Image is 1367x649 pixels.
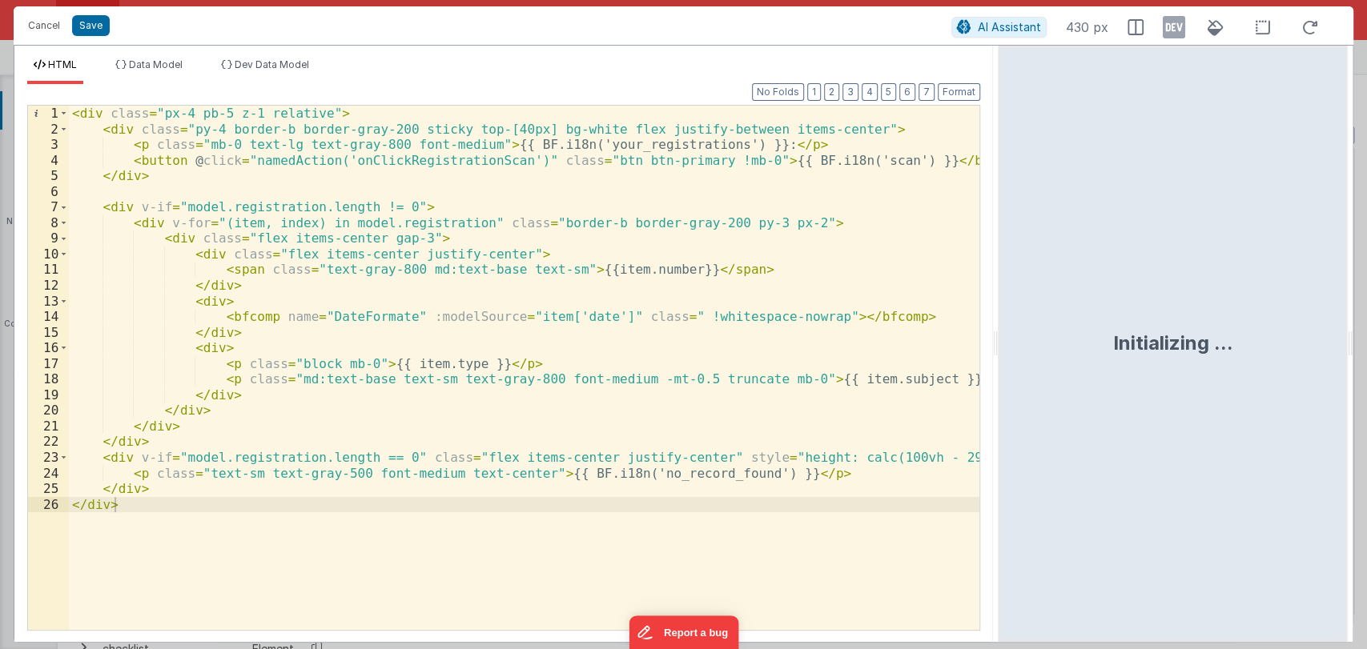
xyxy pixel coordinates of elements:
[629,615,738,649] iframe: Marker.io feedback button
[28,215,69,231] div: 8
[28,450,69,466] div: 23
[28,122,69,138] div: 2
[28,230,69,246] div: 9
[938,83,980,101] button: Format
[978,20,1041,34] span: AI Assistant
[1066,18,1108,37] span: 430 px
[28,419,69,435] div: 21
[28,278,69,294] div: 12
[807,83,821,101] button: 1
[28,184,69,200] div: 6
[28,371,69,387] div: 18
[1112,331,1232,356] div: Initializing ...
[129,58,183,70] span: Data Model
[862,83,878,101] button: 4
[28,481,69,497] div: 25
[28,106,69,122] div: 1
[28,137,69,153] div: 3
[28,356,69,372] div: 17
[28,403,69,419] div: 20
[28,434,69,450] div: 22
[28,497,69,513] div: 26
[28,199,69,215] div: 7
[28,294,69,310] div: 13
[28,387,69,403] div: 19
[28,340,69,356] div: 16
[20,14,68,37] button: Cancel
[28,325,69,341] div: 15
[28,168,69,184] div: 5
[28,153,69,169] div: 4
[28,309,69,325] div: 14
[48,58,77,70] span: HTML
[842,83,858,101] button: 3
[824,83,839,101] button: 2
[881,83,896,101] button: 5
[28,246,69,262] div: 10
[899,83,915,101] button: 6
[28,466,69,482] div: 24
[951,17,1047,38] button: AI Assistant
[28,262,69,278] div: 11
[752,83,804,101] button: No Folds
[919,83,935,101] button: 7
[235,58,309,70] span: Dev Data Model
[72,15,110,36] button: Save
